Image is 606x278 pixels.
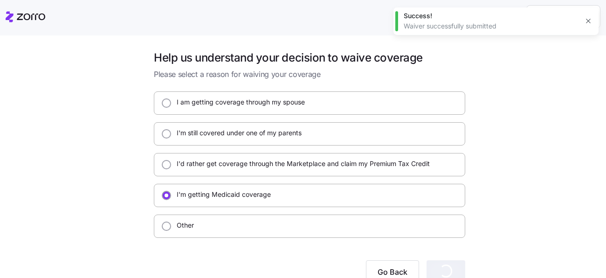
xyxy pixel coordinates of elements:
[171,190,271,199] label: I'm getting Medicaid coverage
[171,128,302,138] label: I'm still covered under one of my parents
[171,159,430,168] label: I'd rather get coverage through the Marketplace and claim my Premium Tax Credit
[171,221,194,230] label: Other
[154,50,465,65] h1: Help us understand your decision to waive coverage
[171,97,305,107] label: I am getting coverage through my spouse
[378,266,407,278] span: Go Back
[404,11,578,21] div: Success!
[154,69,465,80] span: Please select a reason for waiving your coverage
[404,21,578,31] div: Waiver successfully submitted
